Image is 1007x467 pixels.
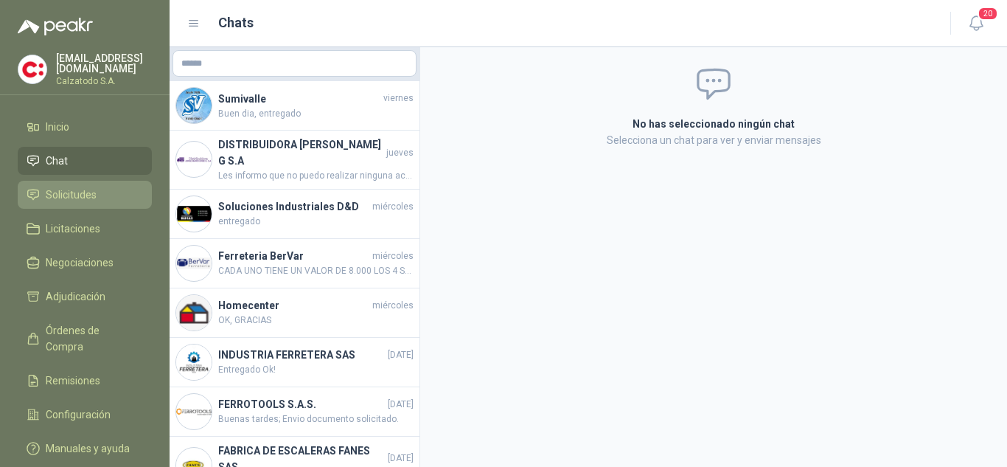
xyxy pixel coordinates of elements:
a: Company LogoDISTRIBUIDORA [PERSON_NAME] G S.AjuevesLes informo que no puedo realizar ninguna acci... [170,131,419,190]
a: Inicio [18,113,152,141]
span: Buen dia, entregado [218,107,414,121]
img: Company Logo [176,142,212,177]
h4: Ferreteria BerVar [218,248,369,264]
a: Company LogoFERROTOOLS S.A.S.[DATE]Buenas tardes; Envio documento solicitado. [170,387,419,437]
span: [DATE] [388,398,414,412]
a: Licitaciones [18,215,152,243]
span: miércoles [372,249,414,263]
a: Manuales y ayuda [18,435,152,463]
h1: Chats [218,13,254,33]
a: Adjudicación [18,283,152,311]
span: miércoles [372,299,414,313]
h4: INDUSTRIA FERRETERA SAS [218,347,385,363]
span: Órdenes de Compra [46,322,138,355]
a: Company LogoFerreteria BerVarmiércolesCADA UNO TIENE UN VALOR DE 8.000 LOS 4 SERIAN 32.000 CON MU... [170,239,419,288]
span: Adjudicación [46,288,105,305]
img: Company Logo [176,196,212,232]
span: miércoles [372,200,414,214]
a: Órdenes de Compra [18,316,152,361]
a: Company LogoSoluciones Industriales D&Dmiércolesentregado [170,190,419,239]
h4: DISTRIBUIDORA [PERSON_NAME] G S.A [218,136,383,169]
span: Manuales y ayuda [46,440,130,457]
h4: FERROTOOLS S.A.S. [218,396,385,412]
img: Company Logo [176,345,212,380]
h4: Soluciones Industriales D&D [218,198,369,215]
button: 20 [963,10,989,37]
span: Negociaciones [46,255,114,271]
img: Company Logo [18,55,46,83]
span: Inicio [46,119,69,135]
span: Entregado Ok! [218,363,414,377]
p: Selecciona un chat para ver y enviar mensajes [456,132,971,148]
span: 20 [978,7,998,21]
img: Company Logo [176,246,212,281]
a: Negociaciones [18,249,152,277]
span: Remisiones [46,373,100,389]
a: Chat [18,147,152,175]
h4: Homecenter [218,297,369,314]
span: OK, GRACIAS [218,314,414,328]
span: Configuración [46,407,111,423]
span: Buenas tardes; Envio documento solicitado. [218,412,414,426]
p: [EMAIL_ADDRESS][DOMAIN_NAME] [56,53,152,74]
p: Calzatodo S.A. [56,77,152,86]
a: Company LogoINDUSTRIA FERRETERA SAS[DATE]Entregado Ok! [170,338,419,387]
img: Company Logo [176,394,212,429]
h2: No has seleccionado ningún chat [456,116,971,132]
span: entregado [218,215,414,229]
img: Logo peakr [18,18,93,35]
span: [DATE] [388,348,414,362]
a: Company LogoSumivalleviernesBuen dia, entregado [170,81,419,131]
span: Les informo que no puedo realizar ninguna accion puesto que ambas solicitudes aparecen como "Desc... [218,169,414,183]
span: Solicitudes [46,187,97,203]
a: Configuración [18,401,152,429]
span: jueves [386,146,414,160]
h4: Sumivalle [218,91,380,107]
span: viernes [383,91,414,105]
span: Chat [46,153,68,169]
a: Remisiones [18,367,152,395]
a: Company LogoHomecentermiércolesOK, GRACIAS [170,288,419,338]
img: Company Logo [176,295,212,331]
a: Solicitudes [18,181,152,209]
span: Licitaciones [46,221,100,237]
img: Company Logo [176,88,212,123]
span: [DATE] [388,452,414,466]
span: CADA UNO TIENE UN VALOR DE 8.000 LOS 4 SERIAN 32.000 CON MUCHO GUSTO FERRETRIA BERVAR [218,264,414,278]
